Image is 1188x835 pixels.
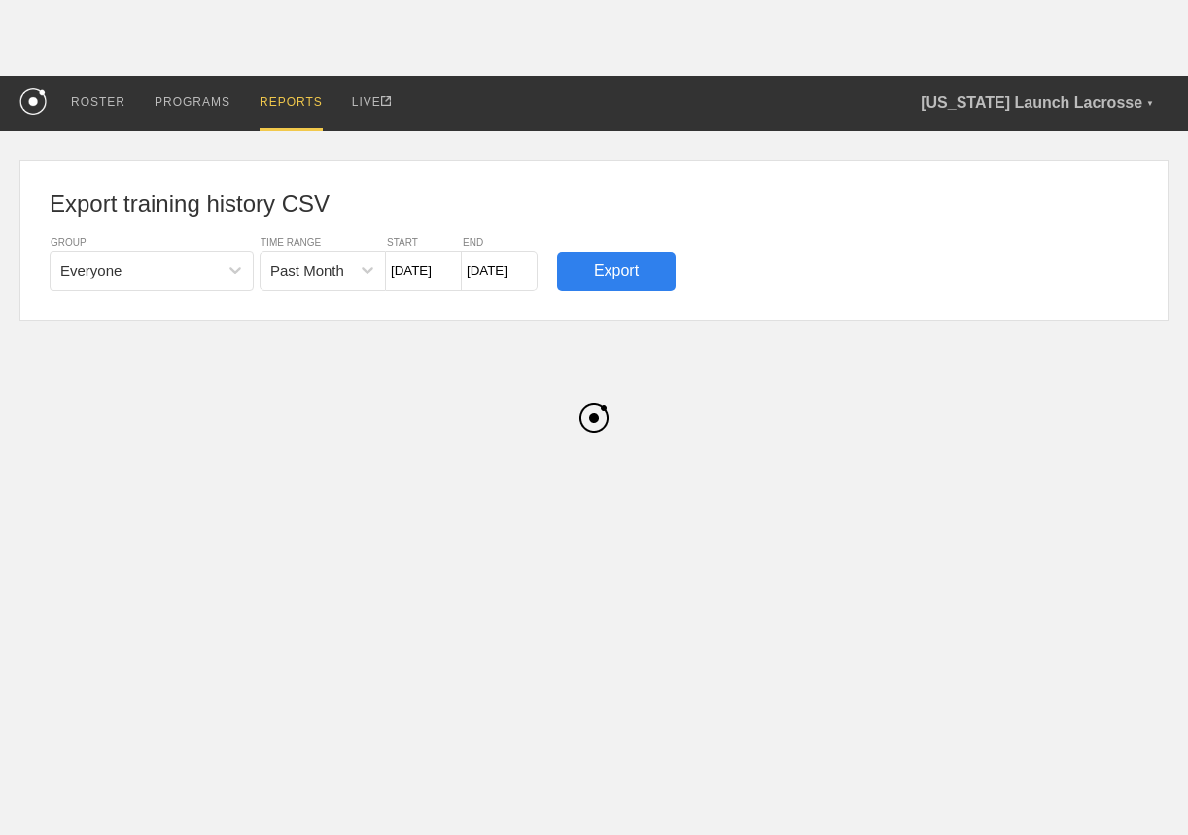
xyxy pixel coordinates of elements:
[155,76,230,128] div: PROGRAMS
[260,76,323,131] div: REPORTS
[260,237,386,248] div: TIME RANGE
[1091,742,1188,835] iframe: Chat Widget
[140,76,245,128] a: PROGRAMS
[245,76,337,131] a: REPORTS
[19,88,47,115] img: logo
[56,76,140,128] a: ROSTER
[921,76,1169,131] div: [US_STATE] Launch Lacrosse
[60,262,122,279] div: Everyone
[50,237,254,248] div: GROUP
[386,237,462,248] div: START
[462,237,538,248] div: END
[270,262,344,279] div: Past Month
[71,76,125,128] div: ROSTER
[576,400,611,435] img: black_logo.png
[557,252,676,291] div: Export
[50,191,1138,218] h1: Export training history CSV
[1146,96,1154,112] div: ▼
[386,251,462,291] input: From
[462,251,538,291] input: To
[337,76,405,128] a: LIVE
[352,76,391,128] div: LIVE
